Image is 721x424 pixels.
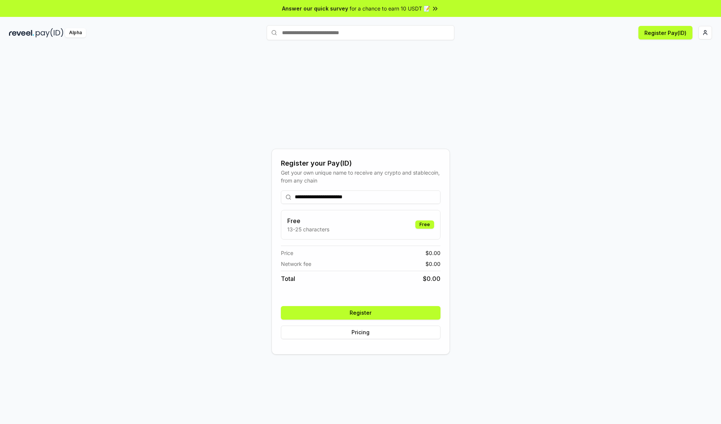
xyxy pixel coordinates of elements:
[36,28,63,38] img: pay_id
[281,169,440,184] div: Get your own unique name to receive any crypto and stablecoin, from any chain
[281,249,293,257] span: Price
[9,28,34,38] img: reveel_dark
[281,260,311,268] span: Network fee
[415,220,434,229] div: Free
[281,274,295,283] span: Total
[282,5,348,12] span: Answer our quick survey
[281,158,440,169] div: Register your Pay(ID)
[281,306,440,320] button: Register
[350,5,430,12] span: for a chance to earn 10 USDT 📝
[425,249,440,257] span: $ 0.00
[638,26,692,39] button: Register Pay(ID)
[287,216,329,225] h3: Free
[281,326,440,339] button: Pricing
[287,225,329,233] p: 13-25 characters
[65,28,86,38] div: Alpha
[425,260,440,268] span: $ 0.00
[423,274,440,283] span: $ 0.00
